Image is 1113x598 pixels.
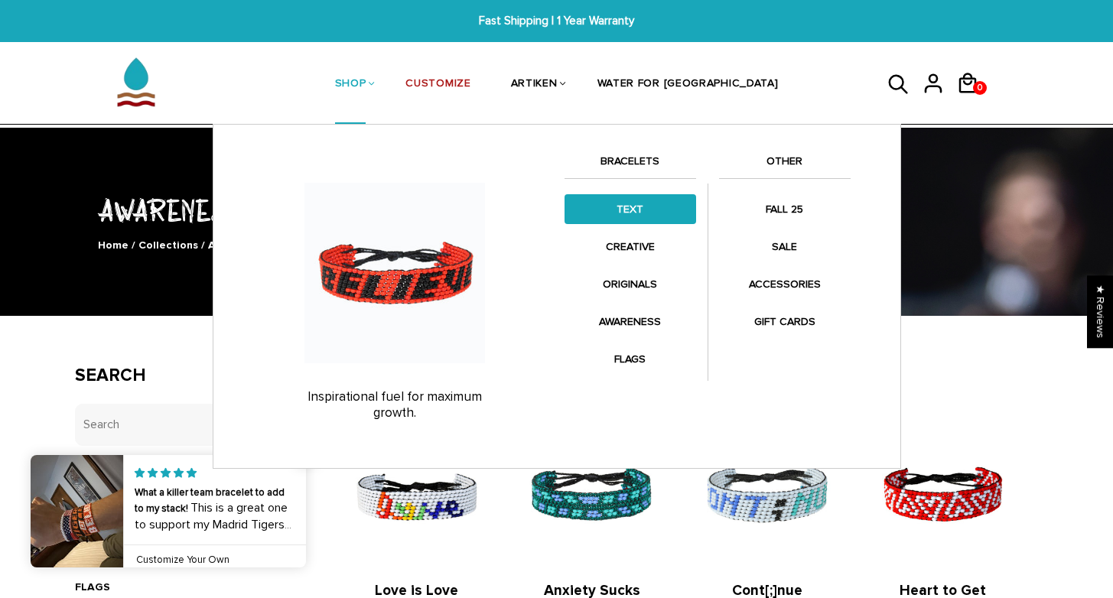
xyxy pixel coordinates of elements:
[75,404,299,446] input: Search
[597,44,779,125] a: WATER FOR [GEOGRAPHIC_DATA]
[719,307,851,336] a: GIFT CARDS
[719,152,851,178] a: OTHER
[511,44,558,125] a: ARTIKEN
[1087,275,1113,348] div: Click to open Judge.me floating reviews tab
[719,269,851,299] a: ACCESSORIES
[565,269,696,299] a: ORIGINALS
[974,77,986,99] span: 0
[98,239,129,252] a: Home
[138,239,198,252] a: Collections
[719,232,851,262] a: SALE
[405,44,470,125] a: CUSTOMIZE
[565,194,696,224] a: TEXT
[132,239,135,252] span: /
[240,389,549,421] p: Inspirational fuel for maximum growth.
[208,239,272,252] span: AWARENESS
[201,239,205,252] span: /
[75,365,299,387] h3: Search
[565,307,696,336] a: AWARENESS
[565,152,696,178] a: BRACELETS
[335,44,366,125] a: SHOP
[719,194,851,224] a: FALL 25
[75,580,110,593] a: FLAGS
[565,232,696,262] a: CREATIVE
[956,99,991,102] a: 0
[75,189,1039,229] h1: AWARENESS
[565,344,696,374] a: FLAGS
[343,12,770,30] span: Fast Shipping | 1 Year Warranty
